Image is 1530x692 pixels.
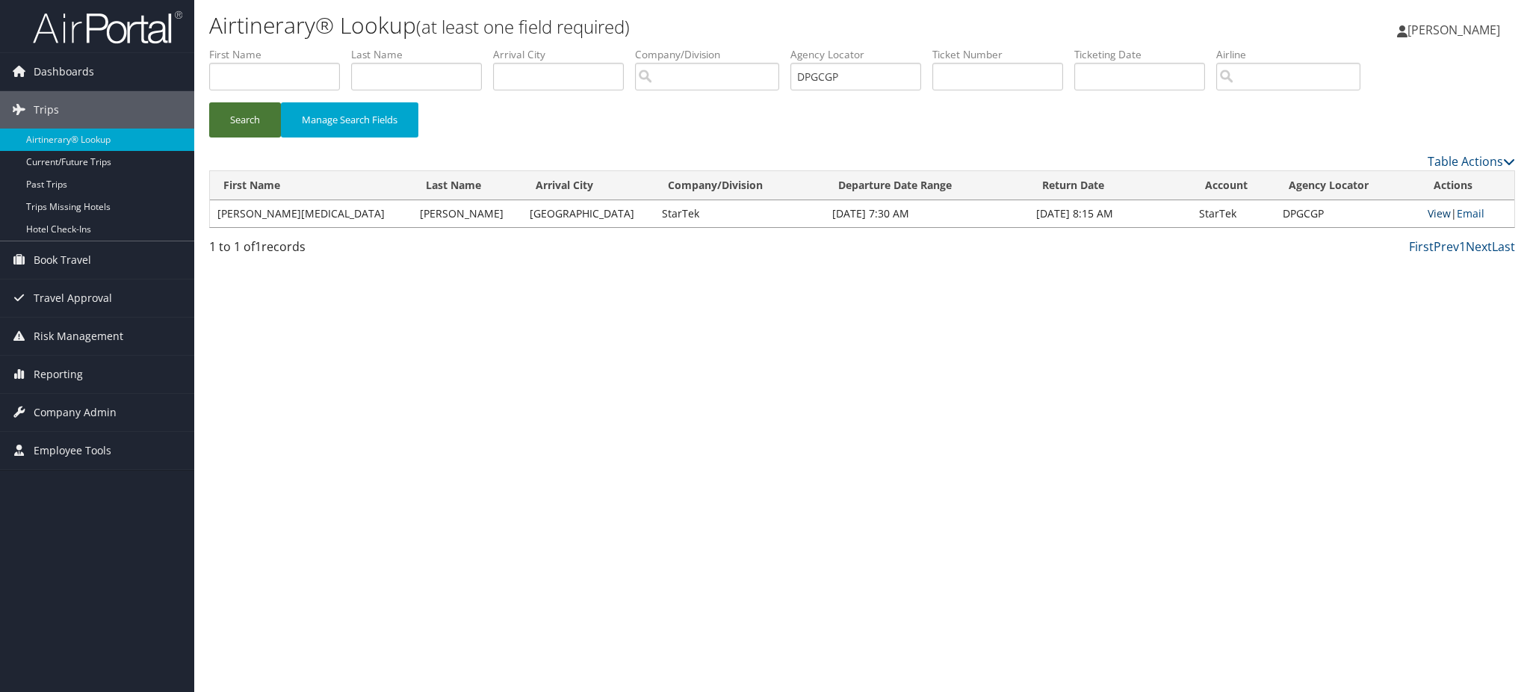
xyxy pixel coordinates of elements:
td: [DATE] 8:15 AM [1029,200,1192,227]
a: 1 [1459,238,1466,255]
span: Employee Tools [34,432,111,469]
label: Ticketing Date [1074,47,1216,62]
label: Ticket Number [932,47,1074,62]
a: Prev [1434,238,1459,255]
td: DPGCGP [1275,200,1420,227]
span: Reporting [34,356,83,393]
td: [DATE] 7:30 AM [825,200,1029,227]
span: Risk Management [34,318,123,355]
a: Next [1466,238,1492,255]
th: Arrival City: activate to sort column ascending [522,171,655,200]
a: Last [1492,238,1515,255]
label: First Name [209,47,351,62]
span: 1 [255,238,261,255]
span: Trips [34,91,59,129]
span: Company Admin [34,394,117,431]
img: airportal-logo.png [33,10,182,45]
a: View [1428,206,1451,220]
small: (at least one field required) [416,14,630,39]
td: | [1420,200,1514,227]
span: Dashboards [34,53,94,90]
td: StarTek [654,200,825,227]
label: Airline [1216,47,1372,62]
a: Email [1457,206,1484,220]
h1: Airtinerary® Lookup [209,10,1080,41]
th: Account: activate to sort column ascending [1192,171,1275,200]
button: Manage Search Fields [281,102,418,138]
th: Actions [1420,171,1514,200]
span: Travel Approval [34,279,112,317]
th: Company/Division [654,171,825,200]
label: Company/Division [635,47,790,62]
a: Table Actions [1428,153,1515,170]
th: Departure Date Range: activate to sort column ascending [825,171,1029,200]
th: Agency Locator: activate to sort column ascending [1275,171,1420,200]
label: Agency Locator [790,47,932,62]
a: [PERSON_NAME] [1397,7,1515,52]
td: [PERSON_NAME][MEDICAL_DATA] [210,200,412,227]
div: 1 to 1 of records [209,238,519,263]
th: Return Date: activate to sort column ascending [1029,171,1192,200]
th: Last Name: activate to sort column ascending [412,171,522,200]
button: Search [209,102,281,138]
th: First Name: activate to sort column ascending [210,171,412,200]
label: Last Name [351,47,493,62]
td: StarTek [1192,200,1275,227]
label: Arrival City [493,47,635,62]
span: [PERSON_NAME] [1407,22,1500,38]
a: First [1409,238,1434,255]
td: [GEOGRAPHIC_DATA] [522,200,655,227]
span: Book Travel [34,241,91,279]
td: [PERSON_NAME] [412,200,522,227]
